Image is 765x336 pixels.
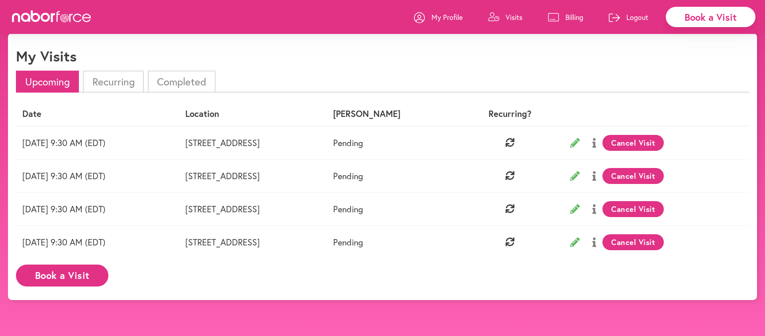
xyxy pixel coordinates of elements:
p: Billing [565,12,583,22]
a: Logout [609,5,648,29]
h1: My Visits [16,47,76,65]
td: Pending [327,159,463,192]
div: Book a Visit [666,7,755,27]
td: [STREET_ADDRESS] [179,192,327,225]
li: Upcoming [16,71,79,93]
a: Billing [548,5,583,29]
td: [STREET_ADDRESS] [179,126,327,160]
td: [DATE] 9:30 AM (EDT) [16,225,179,259]
li: Completed [148,71,216,93]
td: [STREET_ADDRESS] [179,159,327,192]
button: Cancel Visit [602,135,664,151]
td: [STREET_ADDRESS] [179,225,327,259]
th: Recurring? [463,102,557,126]
li: Recurring [83,71,143,93]
p: My Profile [432,12,463,22]
a: My Profile [414,5,463,29]
p: Logout [626,12,648,22]
th: Date [16,102,179,126]
td: Pending [327,126,463,160]
button: Cancel Visit [602,201,664,217]
td: [DATE] 9:30 AM (EDT) [16,159,179,192]
a: Visits [488,5,522,29]
th: Location [179,102,327,126]
td: [DATE] 9:30 AM (EDT) [16,192,179,225]
td: Pending [327,192,463,225]
a: Book a Visit [16,271,108,278]
button: Cancel Visit [602,168,664,184]
button: Cancel Visit [602,234,664,250]
th: [PERSON_NAME] [327,102,463,126]
p: Visits [506,12,522,22]
button: Book a Visit [16,265,108,287]
td: Pending [327,225,463,259]
td: [DATE] 9:30 AM (EDT) [16,126,179,160]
